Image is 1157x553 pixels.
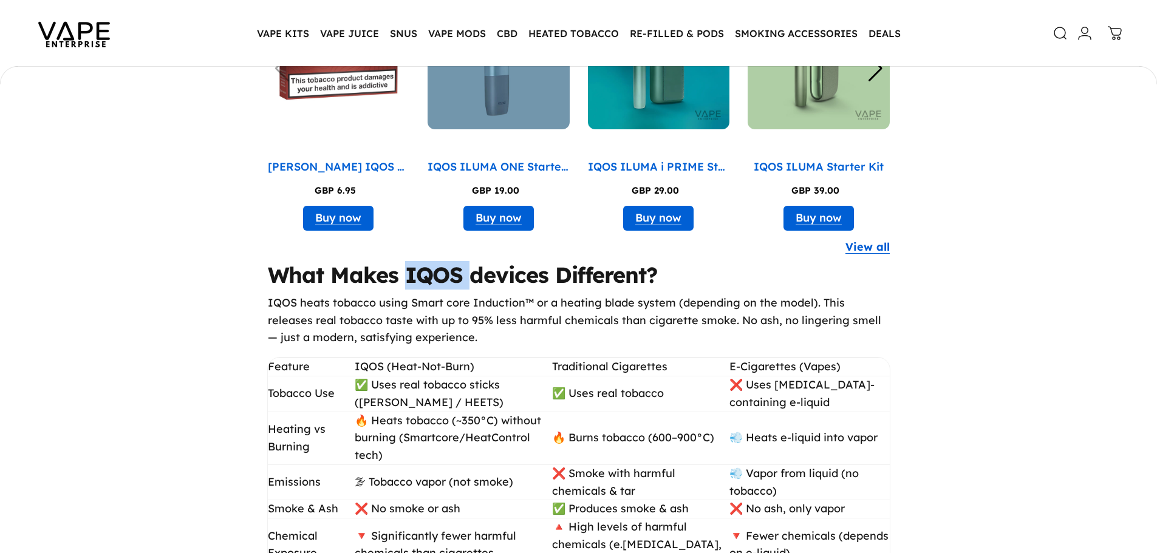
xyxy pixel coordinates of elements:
summary: VAPE JUICE [315,21,384,46]
summary: SMOKING ACCESSORIES [729,21,863,46]
td: ✅ Produces smoke & ash [552,500,729,518]
summary: CBD [491,21,523,46]
td: Feature [268,358,355,376]
a: View all [845,239,890,256]
td: 🔥 Burns tobacco (600–900°C) [552,412,729,464]
td: ✅ Uses real tobacco [552,376,729,412]
td: 💨 Vapor from liquid (no tobacco) [729,464,890,500]
td: ❌ Smoke with harmful chemicals & tar [552,464,729,500]
td: IQOS (Heat-Not-Burn) [355,358,551,376]
td: Smoke & Ash [268,500,355,518]
p: GBP 29.00 [632,183,679,198]
a: 0 items [1102,20,1128,47]
p: GBP 19.00 [472,183,519,198]
td: Traditional Cigarettes [552,358,729,376]
p: IQOS heats tobacco using Smart core Induction™ or a heating blade system (depending on the model)... [268,294,890,347]
summary: RE-FILLED & PODS [624,21,729,46]
nav: Primary [251,21,906,46]
td: ❌ No ash, only vapor [729,500,890,518]
img: Vape Enterprise [19,5,129,62]
td: ❌ No smoke or ash [355,500,551,518]
td: 🌫 Tobacco vapor (not smoke) [355,464,551,500]
p: IQOS ILUMA i PRIME Starter Kit [588,158,730,176]
summary: VAPE MODS [423,21,491,46]
td: ❌ Uses [MEDICAL_DATA]-containing e-liquid [729,376,890,412]
p: IQOS ILUMA ONE Starter Kit [428,158,570,176]
a: Buy now [315,209,361,227]
p: [PERSON_NAME] IQOS Iluma sticks [268,158,410,176]
a: Buy now [635,209,681,227]
p: IQOS ILUMA Starter Kit [754,158,884,176]
a: Buy now [476,209,522,227]
a: Buy now [796,209,842,227]
p: GBP 39.00 [791,183,839,198]
td: Tobacco Use [268,376,355,412]
summary: SNUS [384,21,423,46]
td: ✅ Uses real tobacco sticks ([PERSON_NAME] / HEETS) [355,376,551,412]
td: E-Cigarettes (Vapes) [729,358,890,376]
td: Heating vs Burning [268,412,355,464]
summary: HEATED TOBACCO [523,21,624,46]
a: DEALS [863,21,906,46]
td: 🔥 Heats tobacco (~350°C) without burning (Smartcore/HeatControl tech) [355,412,551,464]
h2: What Makes IQOS devices Different? [268,261,890,290]
td: Emissions [268,464,355,500]
summary: VAPE KITS [251,21,315,46]
div: Next slide [867,55,884,82]
td: 💨 Heats e-liquid into vapor [729,412,890,464]
p: GBP 6.95 [315,183,356,198]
